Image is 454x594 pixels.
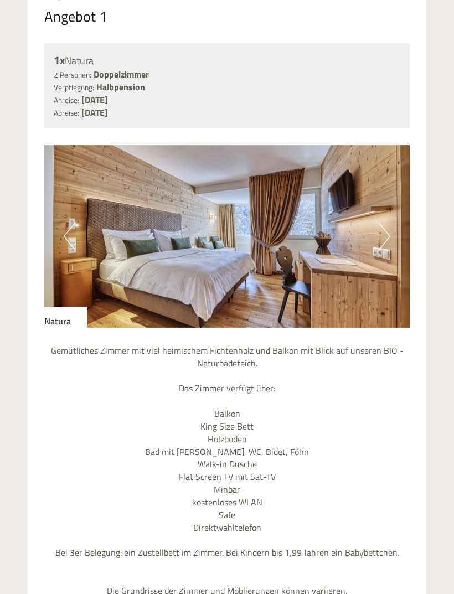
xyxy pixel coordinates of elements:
div: Natura [54,53,400,69]
b: [DATE] [81,93,108,106]
small: Verpflegung: [54,82,94,93]
b: [DATE] [81,106,108,119]
b: Halbpension [96,80,145,94]
div: Natura [44,307,87,328]
img: image [44,145,410,328]
b: 1x [54,51,65,69]
small: Anreise: [54,95,79,106]
small: 2 Personen: [54,69,91,80]
button: Previous [64,223,75,250]
button: Next [379,223,390,250]
b: Doppelzimmer [94,68,149,81]
div: Angebot 1 [44,6,107,27]
small: Abreise: [54,107,79,118]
